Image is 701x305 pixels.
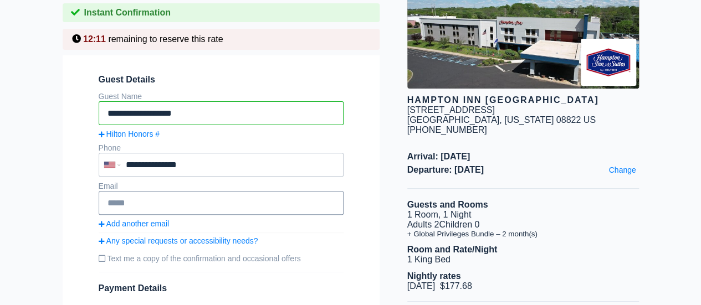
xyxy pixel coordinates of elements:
b: Nightly rates [407,271,461,281]
li: + Global Privileges Bundle – 2 month(s) [407,230,639,238]
label: Phone [99,143,121,152]
div: [STREET_ADDRESS] [407,105,495,115]
span: [US_STATE] [504,115,554,125]
span: Guest Details [99,75,344,85]
div: United States: +1 [100,154,123,175]
span: Children 0 [439,220,479,229]
span: US [584,115,596,125]
span: Arrival: [DATE] [407,152,639,162]
label: Guest Name [99,92,142,101]
span: Payment Details [99,283,167,293]
label: Email [99,182,118,190]
span: 12:11 [83,34,106,44]
div: Hampton Inn [GEOGRAPHIC_DATA] [407,95,639,105]
a: Any special requests or accessibility needs? [99,236,344,245]
span: [GEOGRAPHIC_DATA], [407,115,502,125]
span: [DATE] $177.68 [407,281,472,291]
a: Hilton Honors # [99,130,344,138]
b: Guests and Rooms [407,200,488,209]
span: 08822 [556,115,581,125]
li: Adults 2 [407,220,639,230]
li: 1 Room, 1 Night [407,210,639,220]
span: Departure: [DATE] [407,165,639,175]
a: Add another email [99,219,344,228]
label: Text me a copy of the confirmation and occasional offers [99,250,344,267]
a: Change [606,163,638,177]
b: Room and Rate/Night [407,245,498,254]
img: Brand logo for Hampton Inn Flemington [581,39,636,86]
span: remaining to reserve this rate [108,34,223,44]
div: Instant Confirmation [63,3,380,22]
div: [PHONE_NUMBER] [407,125,639,135]
li: 1 King Bed [407,255,639,265]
